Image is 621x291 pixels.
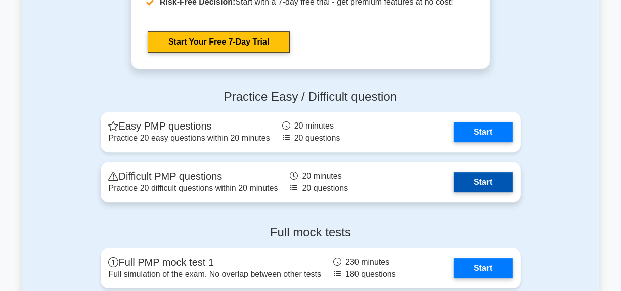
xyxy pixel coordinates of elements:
[454,172,512,192] a: Start
[454,122,512,142] a: Start
[454,258,512,278] a: Start
[101,90,521,104] h4: Practice Easy / Difficult question
[148,31,290,53] a: Start Your Free 7-Day Trial
[101,225,521,240] h4: Full mock tests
